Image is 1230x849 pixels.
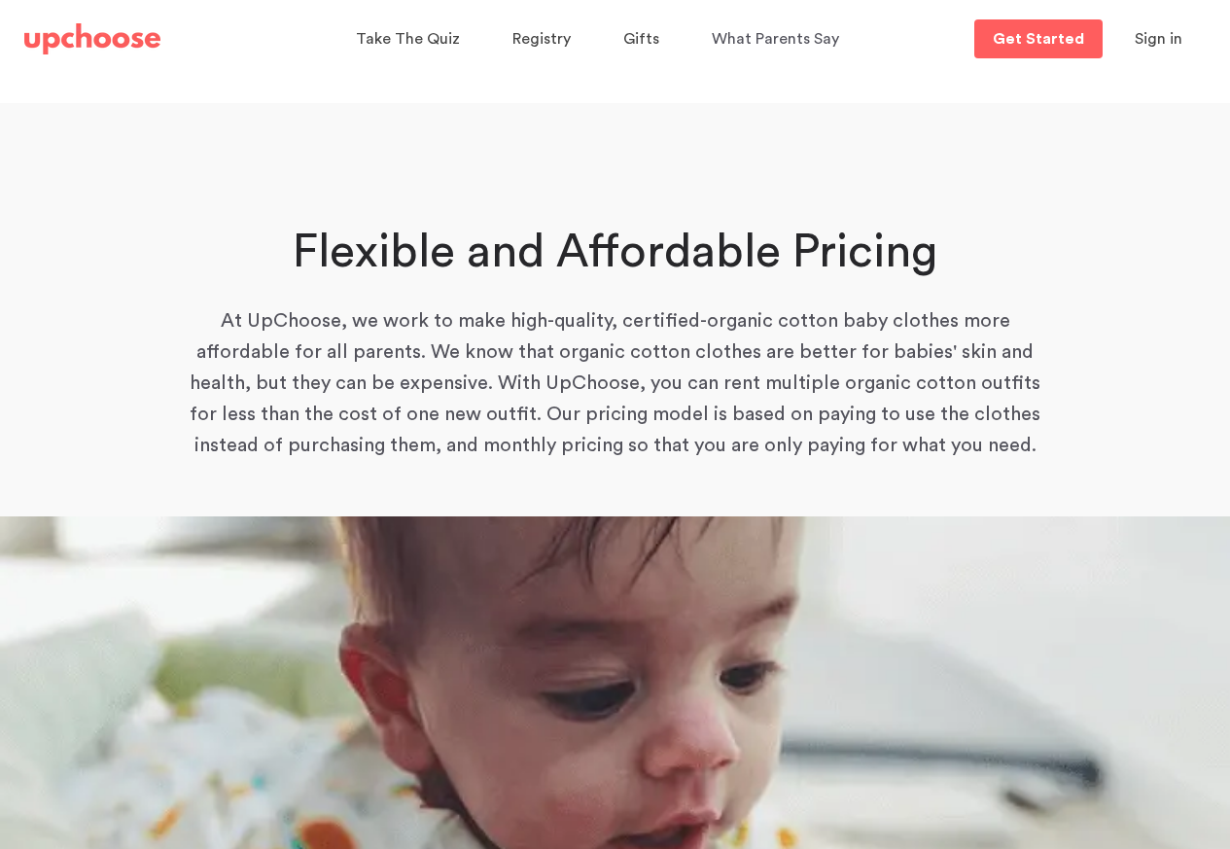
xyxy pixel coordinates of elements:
span: Gifts [623,31,659,47]
p: At UpChoose, we work to make high-quality, certified-organic cotton baby clothes more affordable ... [183,305,1047,461]
p: Get Started [993,31,1084,47]
span: Take The Quiz [356,31,460,47]
span: Registry [512,31,571,47]
a: Get Started [974,19,1103,58]
button: Sign in [1110,19,1207,58]
a: Gifts [623,20,665,58]
span: What Parents Say [712,31,839,47]
span: Sign in [1135,31,1182,47]
a: UpChoose [24,19,160,59]
a: Registry [512,20,577,58]
a: What Parents Say [712,20,845,58]
a: Take The Quiz [356,20,466,58]
img: UpChoose [24,23,160,54]
h1: Flexible and Affordable Pricing [183,222,1047,284]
